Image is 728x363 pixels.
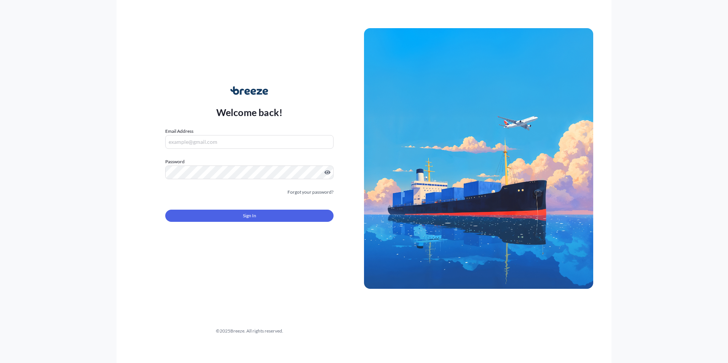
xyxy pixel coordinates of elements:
label: Password [165,158,334,166]
label: Email Address [165,127,193,135]
button: Show password [324,169,330,175]
span: Sign In [243,212,256,220]
input: example@gmail.com [165,135,334,149]
p: Welcome back! [216,106,283,118]
a: Forgot your password? [287,188,334,196]
div: © 2025 Breeze. All rights reserved. [135,327,364,335]
img: Ship illustration [364,28,593,288]
button: Sign In [165,210,334,222]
